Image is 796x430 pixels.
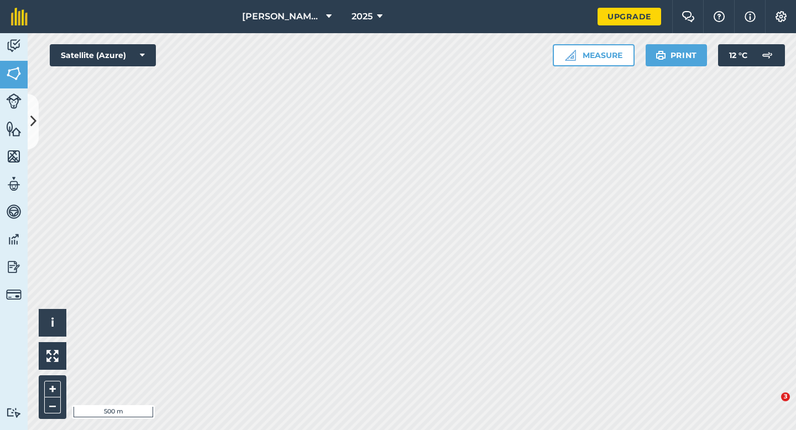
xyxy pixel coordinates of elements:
[781,392,790,401] span: 3
[745,10,756,23] img: svg+xml;base64,PHN2ZyB4bWxucz0iaHR0cDovL3d3dy53My5vcmcvMjAwMC9zdmciIHdpZHRoPSIxNyIgaGVpZ2h0PSIxNy...
[756,44,778,66] img: svg+xml;base64,PD94bWwgdmVyc2lvbj0iMS4wIiBlbmNvZGluZz0idXRmLTgiPz4KPCEtLSBHZW5lcmF0b3I6IEFkb2JlIE...
[11,8,28,25] img: fieldmargin Logo
[729,44,747,66] span: 12 ° C
[6,120,22,137] img: svg+xml;base64,PHN2ZyB4bWxucz0iaHR0cDovL3d3dy53My5vcmcvMjAwMC9zdmciIHdpZHRoPSI1NiIgaGVpZ2h0PSI2MC...
[718,44,785,66] button: 12 °C
[352,10,373,23] span: 2025
[6,407,22,418] img: svg+xml;base64,PD94bWwgdmVyc2lvbj0iMS4wIiBlbmNvZGluZz0idXRmLTgiPz4KPCEtLSBHZW5lcmF0b3I6IEFkb2JlIE...
[6,148,22,165] img: svg+xml;base64,PHN2ZyB4bWxucz0iaHR0cDovL3d3dy53My5vcmcvMjAwMC9zdmciIHdpZHRoPSI1NiIgaGVpZ2h0PSI2MC...
[6,287,22,302] img: svg+xml;base64,PD94bWwgdmVyc2lvbj0iMS4wIiBlbmNvZGluZz0idXRmLTgiPz4KPCEtLSBHZW5lcmF0b3I6IEFkb2JlIE...
[774,11,788,22] img: A cog icon
[6,176,22,192] img: svg+xml;base64,PD94bWwgdmVyc2lvbj0iMS4wIiBlbmNvZGluZz0idXRmLTgiPz4KPCEtLSBHZW5lcmF0b3I6IEFkb2JlIE...
[6,38,22,54] img: svg+xml;base64,PD94bWwgdmVyc2lvbj0iMS4wIiBlbmNvZGluZz0idXRmLTgiPz4KPCEtLSBHZW5lcmF0b3I6IEFkb2JlIE...
[553,44,635,66] button: Measure
[565,50,576,61] img: Ruler icon
[758,392,785,419] iframe: Intercom live chat
[682,11,695,22] img: Two speech bubbles overlapping with the left bubble in the forefront
[656,49,666,62] img: svg+xml;base64,PHN2ZyB4bWxucz0iaHR0cDovL3d3dy53My5vcmcvMjAwMC9zdmciIHdpZHRoPSIxOSIgaGVpZ2h0PSIyNC...
[6,93,22,109] img: svg+xml;base64,PD94bWwgdmVyc2lvbj0iMS4wIiBlbmNvZGluZz0idXRmLTgiPz4KPCEtLSBHZW5lcmF0b3I6IEFkb2JlIE...
[44,397,61,413] button: –
[6,203,22,220] img: svg+xml;base64,PD94bWwgdmVyc2lvbj0iMS4wIiBlbmNvZGluZz0idXRmLTgiPz4KPCEtLSBHZW5lcmF0b3I6IEFkb2JlIE...
[6,65,22,82] img: svg+xml;base64,PHN2ZyB4bWxucz0iaHR0cDovL3d3dy53My5vcmcvMjAwMC9zdmciIHdpZHRoPSI1NiIgaGVpZ2h0PSI2MC...
[50,44,156,66] button: Satellite (Azure)
[6,231,22,248] img: svg+xml;base64,PD94bWwgdmVyc2lvbj0iMS4wIiBlbmNvZGluZz0idXRmLTgiPz4KPCEtLSBHZW5lcmF0b3I6IEFkb2JlIE...
[46,350,59,362] img: Four arrows, one pointing top left, one top right, one bottom right and the last bottom left
[713,11,726,22] img: A question mark icon
[598,8,661,25] a: Upgrade
[6,259,22,275] img: svg+xml;base64,PD94bWwgdmVyc2lvbj0iMS4wIiBlbmNvZGluZz0idXRmLTgiPz4KPCEtLSBHZW5lcmF0b3I6IEFkb2JlIE...
[44,381,61,397] button: +
[646,44,708,66] button: Print
[51,316,54,329] span: i
[39,309,66,337] button: i
[242,10,322,23] span: [PERSON_NAME] Farming Partnership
